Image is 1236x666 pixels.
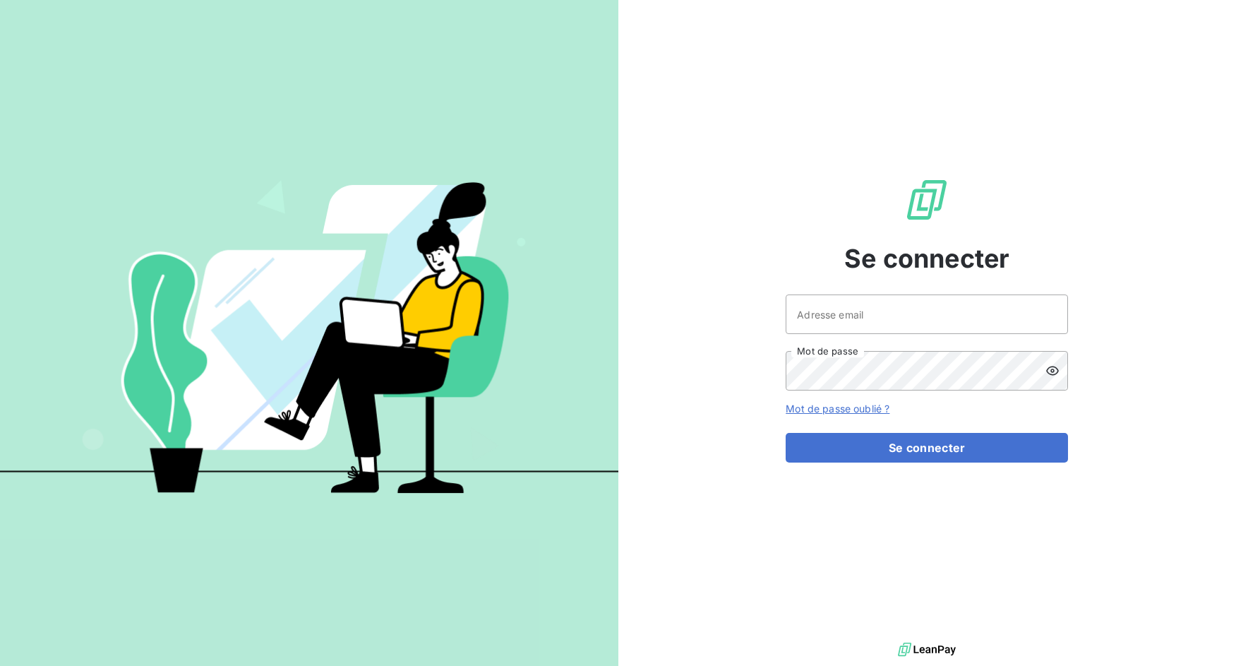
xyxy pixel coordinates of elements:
[786,295,1068,334] input: placeholder
[786,403,889,415] a: Mot de passe oublié ?
[898,639,956,660] img: logo
[904,177,949,222] img: Logo LeanPay
[844,239,1009,278] span: Se connecter
[786,433,1068,463] button: Se connecter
